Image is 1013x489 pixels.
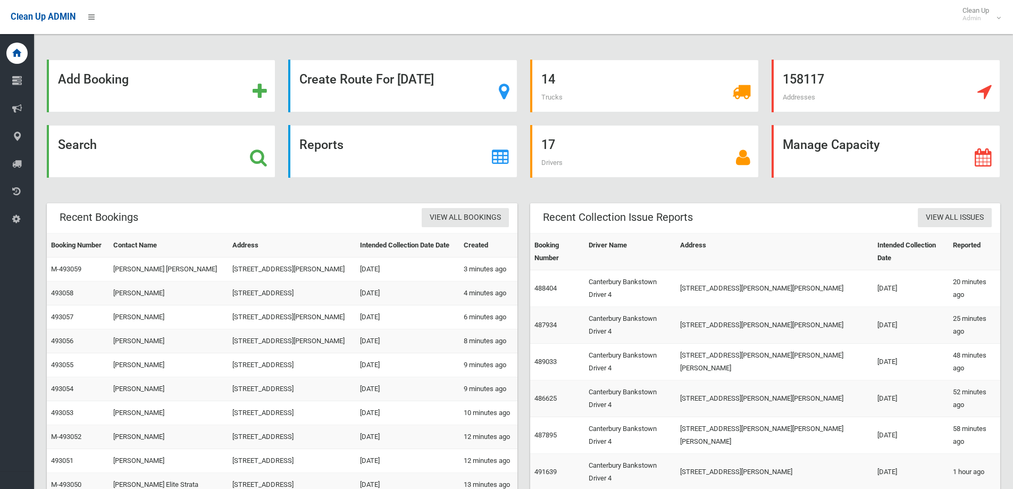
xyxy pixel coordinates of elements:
[228,425,356,449] td: [STREET_ADDRESS]
[530,234,585,270] th: Booking Number
[228,377,356,401] td: [STREET_ADDRESS]
[51,385,73,393] a: 493054
[459,377,517,401] td: 9 minutes ago
[51,433,81,441] a: M-493052
[676,307,873,344] td: [STREET_ADDRESS][PERSON_NAME][PERSON_NAME]
[459,425,517,449] td: 12 minutes ago
[873,270,948,307] td: [DATE]
[534,358,557,366] a: 489033
[459,258,517,281] td: 3 minutes ago
[873,380,948,417] td: [DATE]
[228,305,356,329] td: [STREET_ADDRESS][PERSON_NAME]
[541,137,555,152] strong: 17
[957,6,1000,22] span: Clean Up
[109,425,228,449] td: [PERSON_NAME]
[228,258,356,281] td: [STREET_ADDRESS][PERSON_NAME]
[288,60,517,112] a: Create Route For [DATE]
[534,431,557,439] a: 487895
[58,72,129,87] strong: Add Booking
[584,234,676,270] th: Driver Name
[51,289,73,297] a: 493058
[299,137,344,152] strong: Reports
[676,270,873,307] td: [STREET_ADDRESS][PERSON_NAME][PERSON_NAME]
[962,14,989,22] small: Admin
[109,449,228,473] td: [PERSON_NAME]
[530,60,759,112] a: 14 Trucks
[109,305,228,329] td: [PERSON_NAME]
[47,125,275,178] a: Search
[541,159,563,167] span: Drivers
[541,72,555,87] strong: 14
[584,307,676,344] td: Canterbury Bankstown Driver 4
[356,234,459,258] th: Intended Collection Date Date
[109,401,228,425] td: [PERSON_NAME]
[949,380,1000,417] td: 52 minutes ago
[584,270,676,307] td: Canterbury Bankstown Driver 4
[584,417,676,454] td: Canterbury Bankstown Driver 4
[356,281,459,305] td: [DATE]
[51,480,81,488] a: M-493050
[772,60,1000,112] a: 158117 Addresses
[228,449,356,473] td: [STREET_ADDRESS]
[459,329,517,353] td: 8 minutes ago
[676,417,873,454] td: [STREET_ADDRESS][PERSON_NAME][PERSON_NAME][PERSON_NAME]
[51,409,73,417] a: 493053
[534,321,557,329] a: 487934
[459,449,517,473] td: 12 minutes ago
[228,234,356,258] th: Address
[109,258,228,281] td: [PERSON_NAME] [PERSON_NAME]
[541,93,563,101] span: Trucks
[584,380,676,417] td: Canterbury Bankstown Driver 4
[51,313,73,321] a: 493057
[51,337,73,345] a: 493056
[109,329,228,353] td: [PERSON_NAME]
[534,394,557,402] a: 486625
[228,353,356,377] td: [STREET_ADDRESS]
[459,305,517,329] td: 6 minutes ago
[58,137,97,152] strong: Search
[109,234,228,258] th: Contact Name
[356,305,459,329] td: [DATE]
[873,417,948,454] td: [DATE]
[356,329,459,353] td: [DATE]
[873,344,948,380] td: [DATE]
[47,60,275,112] a: Add Booking
[51,265,81,273] a: M-493059
[109,377,228,401] td: [PERSON_NAME]
[109,281,228,305] td: [PERSON_NAME]
[109,353,228,377] td: [PERSON_NAME]
[772,125,1000,178] a: Manage Capacity
[676,380,873,417] td: [STREET_ADDRESS][PERSON_NAME][PERSON_NAME]
[228,281,356,305] td: [STREET_ADDRESS]
[51,457,73,465] a: 493051
[356,401,459,425] td: [DATE]
[299,72,434,87] strong: Create Route For [DATE]
[356,353,459,377] td: [DATE]
[873,234,948,270] th: Intended Collection Date
[47,234,109,258] th: Booking Number
[459,281,517,305] td: 4 minutes ago
[356,377,459,401] td: [DATE]
[949,344,1000,380] td: 48 minutes ago
[949,417,1000,454] td: 58 minutes ago
[530,125,759,178] a: 17 Drivers
[356,425,459,449] td: [DATE]
[47,207,151,228] header: Recent Bookings
[459,234,517,258] th: Created
[949,270,1000,307] td: 20 minutes ago
[783,72,824,87] strong: 158117
[228,329,356,353] td: [STREET_ADDRESS][PERSON_NAME]
[356,449,459,473] td: [DATE]
[51,361,73,369] a: 493055
[534,284,557,292] a: 488404
[783,93,815,101] span: Addresses
[530,207,706,228] header: Recent Collection Issue Reports
[584,344,676,380] td: Canterbury Bankstown Driver 4
[676,344,873,380] td: [STREET_ADDRESS][PERSON_NAME][PERSON_NAME][PERSON_NAME]
[459,353,517,377] td: 9 minutes ago
[459,401,517,425] td: 10 minutes ago
[676,234,873,270] th: Address
[949,307,1000,344] td: 25 minutes ago
[918,208,992,228] a: View All Issues
[288,125,517,178] a: Reports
